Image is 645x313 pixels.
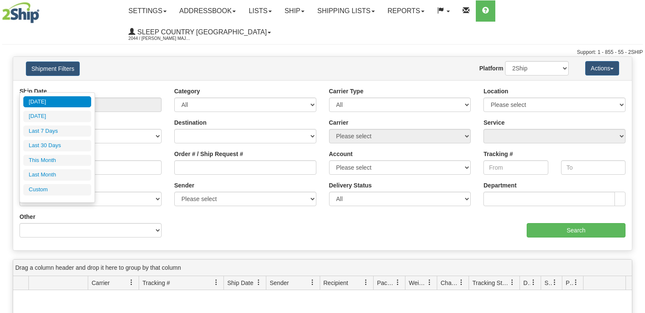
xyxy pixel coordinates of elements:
[472,279,509,287] span: Tracking Status
[526,275,541,290] a: Delivery Status filter column settings
[124,275,139,290] a: Carrier filter column settings
[329,150,353,158] label: Account
[227,279,253,287] span: Ship Date
[391,275,405,290] a: Packages filter column settings
[329,118,349,127] label: Carrier
[20,87,47,95] label: Ship Date
[23,111,91,122] li: [DATE]
[454,275,469,290] a: Charge filter column settings
[483,150,513,158] label: Tracking #
[561,160,625,175] input: To
[311,0,381,22] a: Shipping lists
[441,279,458,287] span: Charge
[13,260,632,276] div: grid grouping header
[23,184,91,196] li: Custom
[544,279,552,287] span: Shipment Issues
[174,150,243,158] label: Order # / Ship Request #
[23,126,91,137] li: Last 7 Days
[479,64,503,73] label: Platform
[377,279,395,287] span: Packages
[174,118,207,127] label: Destination
[359,275,373,290] a: Recipient filter column settings
[381,0,431,22] a: Reports
[173,0,243,22] a: Addressbook
[128,34,192,43] span: 2044 / [PERSON_NAME] Major [PERSON_NAME]
[23,96,91,108] li: [DATE]
[92,279,110,287] span: Carrier
[209,275,223,290] a: Tracking # filter column settings
[483,160,548,175] input: From
[142,279,170,287] span: Tracking #
[174,181,194,190] label: Sender
[2,49,643,56] div: Support: 1 - 855 - 55 - 2SHIP
[527,223,625,238] input: Search
[523,279,531,287] span: Delivery Status
[23,169,91,181] li: Last Month
[329,87,363,95] label: Carrier Type
[585,61,619,75] button: Actions
[324,279,348,287] span: Recipient
[122,0,173,22] a: Settings
[569,275,583,290] a: Pickup Status filter column settings
[270,279,289,287] span: Sender
[2,2,39,23] img: logo2044.jpg
[122,22,277,43] a: Sleep Country [GEOGRAPHIC_DATA] 2044 / [PERSON_NAME] Major [PERSON_NAME]
[174,87,200,95] label: Category
[242,0,278,22] a: Lists
[135,28,267,36] span: Sleep Country [GEOGRAPHIC_DATA]
[305,275,320,290] a: Sender filter column settings
[625,113,644,200] iframe: chat widget
[409,279,427,287] span: Weight
[483,181,517,190] label: Department
[483,118,505,127] label: Service
[329,181,372,190] label: Delivery Status
[23,155,91,166] li: This Month
[23,140,91,151] li: Last 30 Days
[547,275,562,290] a: Shipment Issues filter column settings
[251,275,266,290] a: Ship Date filter column settings
[483,87,508,95] label: Location
[505,275,519,290] a: Tracking Status filter column settings
[278,0,311,22] a: Ship
[20,212,35,221] label: Other
[566,279,573,287] span: Pickup Status
[422,275,437,290] a: Weight filter column settings
[26,61,80,76] button: Shipment Filters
